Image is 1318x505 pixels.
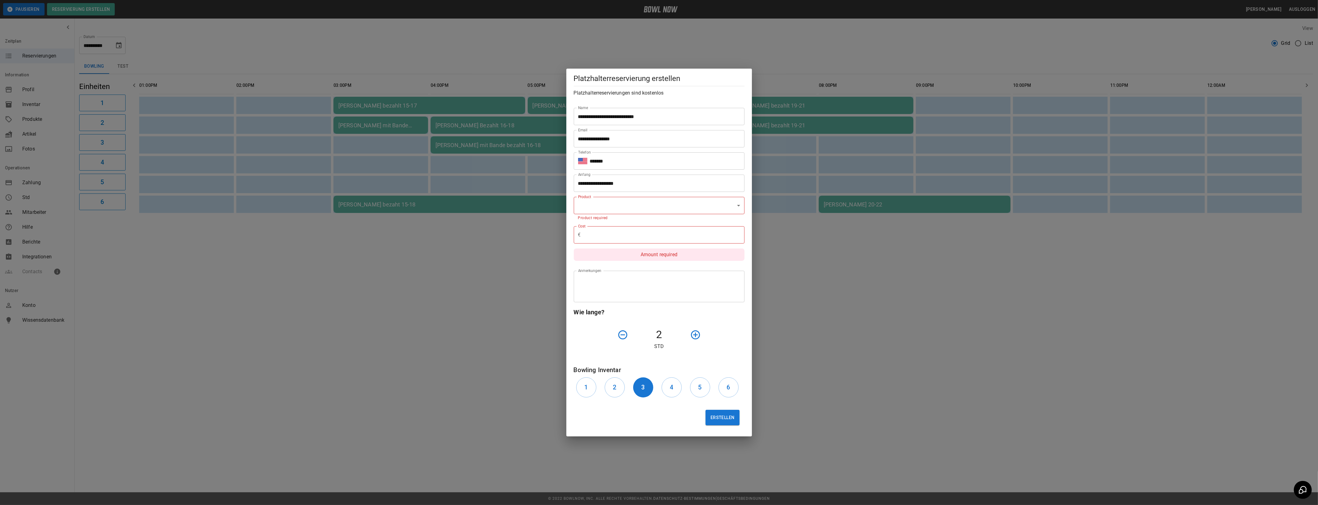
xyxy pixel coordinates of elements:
div: ​ [574,197,745,214]
button: 6 [719,377,739,397]
button: 2 [605,377,625,397]
h6: 5 [698,382,702,392]
h6: 6 [727,382,730,392]
h6: Platzhalterreservierungen sind kostenlos [574,89,745,97]
button: 5 [690,377,710,397]
h6: 2 [613,382,616,392]
button: 4 [662,377,682,397]
p: Std [574,343,745,350]
h6: 3 [641,382,645,392]
h6: 4 [670,382,673,392]
label: Anfang [578,172,590,177]
label: Telefon [578,150,591,155]
button: 1 [576,377,596,397]
h6: Bowling Inventar [574,365,745,375]
h6: 1 [584,382,588,392]
button: Erstellen [706,410,740,425]
h6: Wie lange? [574,307,745,317]
button: 3 [633,377,653,397]
input: Choose date, selected date is Aug 30, 2025 [574,175,740,192]
h4: 2 [631,328,688,341]
button: Select country [578,156,587,166]
p: € [578,231,581,239]
p: Product required [578,215,740,221]
h5: Platzhalterreservierung erstellen [574,74,745,83]
p: Amount required [574,248,745,261]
